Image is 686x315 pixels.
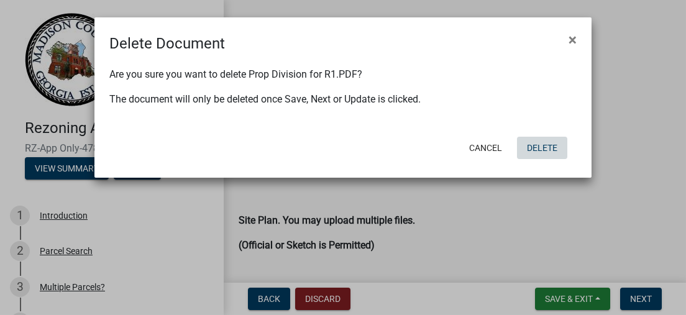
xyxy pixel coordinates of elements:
[517,137,567,159] button: Delete
[109,67,577,82] p: Are you sure you want to delete Prop Division for R1.PDF?
[459,137,512,159] button: Cancel
[559,22,587,57] button: Close
[109,32,225,55] h4: Delete Document
[109,92,577,107] p: The document will only be deleted once Save, Next or Update is clicked.
[569,31,577,48] span: ×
